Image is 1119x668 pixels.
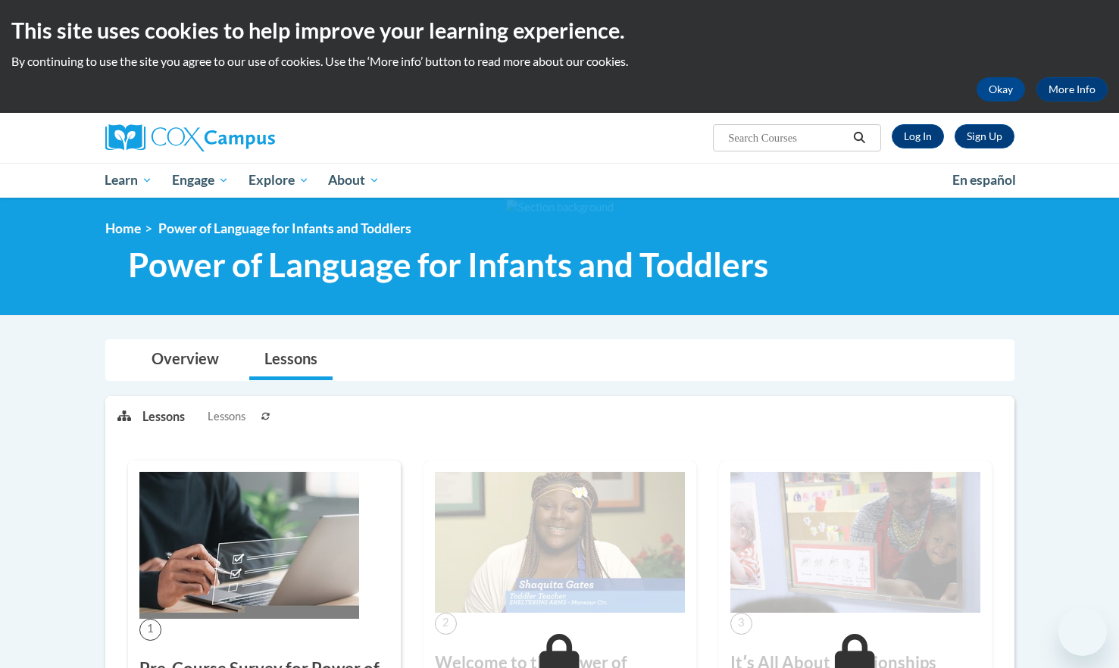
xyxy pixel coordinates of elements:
[435,613,457,635] span: 2
[136,340,234,380] a: Overview
[435,472,685,613] img: Course Image
[239,163,319,198] a: Explore
[142,408,185,425] p: Lessons
[105,124,275,151] img: Cox Campus
[730,472,980,613] img: Course Image
[952,172,1016,188] span: En español
[730,613,752,635] span: 3
[158,220,411,236] span: Power of Language for Infants and Toddlers
[942,164,1026,196] a: En español
[1058,607,1107,656] iframe: Button to launch messaging window
[328,171,380,189] span: About
[105,171,152,189] span: Learn
[506,199,614,216] img: Section background
[1036,77,1108,101] a: More Info
[11,53,1108,70] p: By continuing to use the site you agree to our use of cookies. Use the ‘More info’ button to read...
[892,124,944,148] a: Log In
[162,163,239,198] a: Engage
[105,220,141,236] a: Home
[128,245,768,285] span: Power of Language for Infants and Toddlers
[208,408,245,425] span: Lessons
[172,171,229,189] span: Engage
[248,171,309,189] span: Explore
[95,163,163,198] a: Learn
[105,124,393,151] a: Cox Campus
[727,129,848,147] input: Search Courses
[249,340,333,380] a: Lessons
[139,619,161,641] span: 1
[318,163,389,198] a: About
[11,15,1108,45] h2: This site uses cookies to help improve your learning experience.
[139,472,359,619] img: Course Image
[848,129,871,147] button: Search
[955,124,1014,148] a: Register
[977,77,1025,101] button: Okay
[83,163,1037,198] div: Main menu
